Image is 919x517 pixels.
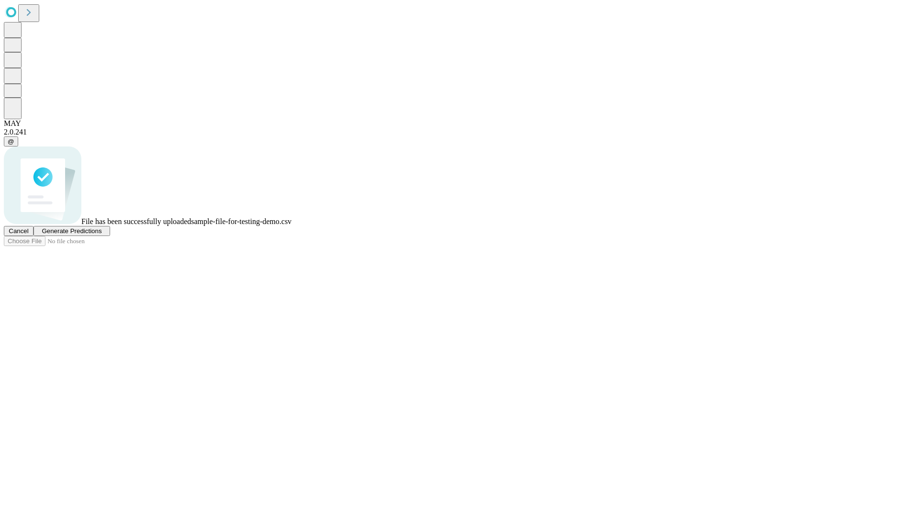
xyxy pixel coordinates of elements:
div: MAY [4,119,915,128]
span: sample-file-for-testing-demo.csv [191,217,291,225]
span: Cancel [9,227,29,235]
span: Generate Predictions [42,227,101,235]
span: File has been successfully uploaded [81,217,191,225]
div: 2.0.241 [4,128,915,136]
button: Cancel [4,226,34,236]
button: @ [4,136,18,146]
span: @ [8,138,14,145]
button: Generate Predictions [34,226,110,236]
